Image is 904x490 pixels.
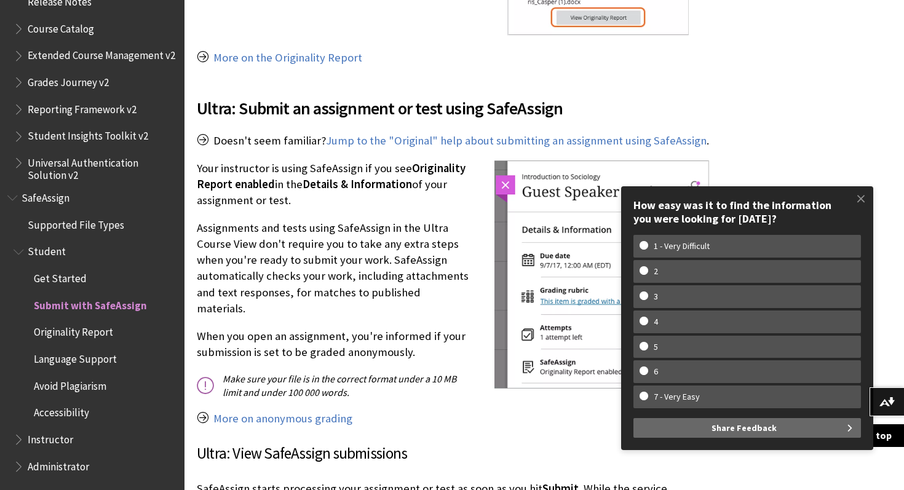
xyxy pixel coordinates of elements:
p: Make sure your file is in the correct format under a 10 MB limit and under 100 000 words. [197,372,710,400]
span: Originality Report enabled [197,161,466,191]
a: Jump to the "Original" help about submitting an assignment using SafeAssign [326,133,707,148]
span: SafeAssign [22,188,69,204]
span: Ultra: Submit an assignment or test using SafeAssign [197,95,710,121]
w-span: 3 [640,291,672,302]
span: Grades Journey v2 [28,72,109,89]
div: How easy was it to find the information you were looking for [DATE]? [633,199,861,225]
w-span: 4 [640,317,672,327]
w-span: 2 [640,266,672,277]
w-span: 7 - Very Easy [640,392,714,402]
span: Avoid Plagiarism [34,376,106,392]
nav: Book outline for Blackboard SafeAssign [7,188,177,476]
span: Accessibility [34,403,89,419]
span: Details & Information [303,177,412,191]
span: Universal Authentication Solution v2 [28,152,176,181]
span: Student [28,242,66,258]
span: Originality Report [34,322,113,339]
p: Doesn't seem familiar? . [197,133,710,149]
span: Supported File Types [28,215,124,231]
w-span: 5 [640,342,672,352]
span: Submit with SafeAssign [34,295,147,312]
span: Administrator [28,456,89,473]
w-span: 1 - Very Difficult [640,241,724,251]
span: Instructor [28,429,73,446]
p: When you open an assignment, you're informed if your submission is set to be graded anonymously. [197,328,710,360]
span: Course Catalog [28,18,94,35]
p: Your instructor is using SafeAssign if you see in the of your assignment or test. [197,160,710,209]
button: Share Feedback [633,418,861,438]
a: More on the Originality Report [213,50,362,65]
a: More on anonymous grading [213,411,352,426]
span: Get Started [34,268,87,285]
h3: Ultra: View SafeAssign submissions [197,442,710,465]
span: Student Insights Toolkit v2 [28,126,148,143]
span: Reporting Framework v2 [28,99,137,116]
span: Language Support [34,349,117,365]
span: Extended Course Management v2 [28,45,175,62]
span: Share Feedback [712,418,777,438]
w-span: 6 [640,366,672,377]
p: Assignments and tests using SafeAssign in the Ultra Course View don't require you to take any ext... [197,220,710,317]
